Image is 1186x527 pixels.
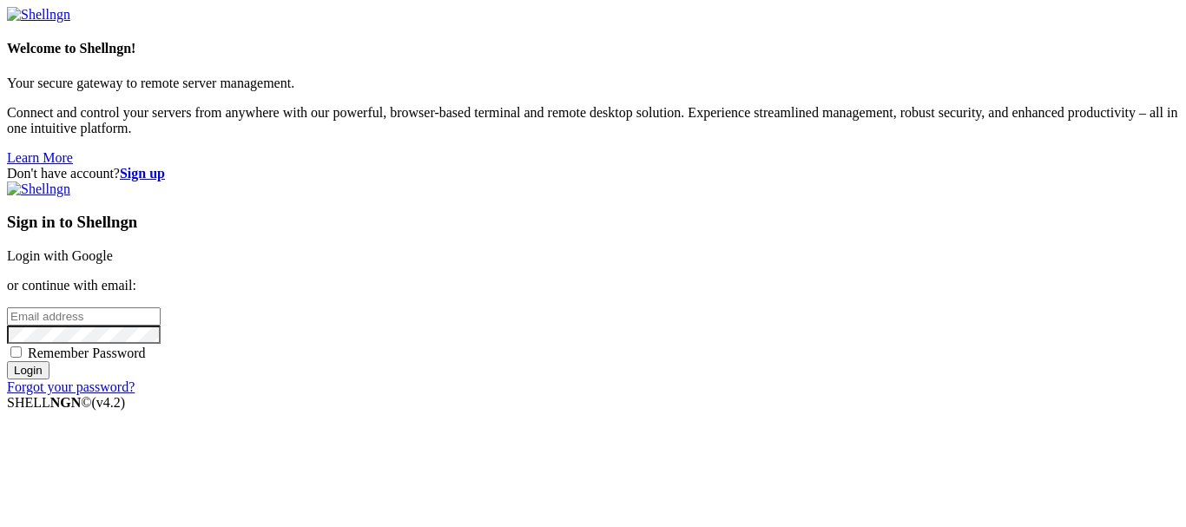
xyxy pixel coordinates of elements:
[7,361,49,379] input: Login
[92,395,126,410] span: 4.2.0
[7,7,70,23] img: Shellngn
[7,213,1179,232] h3: Sign in to Shellngn
[7,395,125,410] span: SHELL ©
[120,166,165,181] a: Sign up
[50,395,82,410] b: NGN
[28,346,146,360] span: Remember Password
[7,278,1179,293] p: or continue with email:
[7,105,1179,136] p: Connect and control your servers from anywhere with our powerful, browser-based terminal and remo...
[7,76,1179,91] p: Your secure gateway to remote server management.
[7,150,73,165] a: Learn More
[7,181,70,197] img: Shellngn
[7,379,135,394] a: Forgot your password?
[10,346,22,358] input: Remember Password
[7,248,113,263] a: Login with Google
[7,41,1179,56] h4: Welcome to Shellngn!
[7,307,161,326] input: Email address
[7,166,1179,181] div: Don't have account?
